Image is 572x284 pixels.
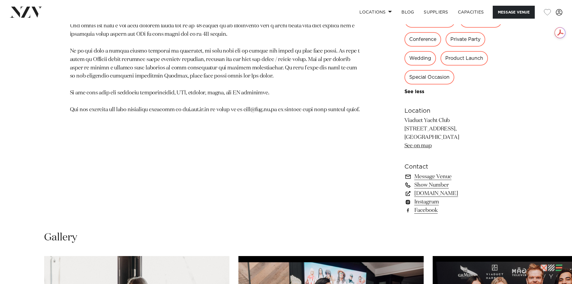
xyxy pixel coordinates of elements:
[404,106,502,115] h6: Location
[453,6,489,19] a: Capacities
[404,70,454,84] div: Special Occasion
[404,117,502,150] p: Viaduct Yacht Club [STREET_ADDRESS], [GEOGRAPHIC_DATA]
[10,7,42,17] img: nzv-logo.png
[404,206,502,215] a: Facebook
[440,51,488,66] div: Product Launch
[446,32,485,47] div: Private Party
[404,173,502,181] a: Message Venue
[404,143,432,148] a: See on map
[404,51,436,66] div: Wedding
[493,6,535,19] button: Message Venue
[404,189,502,198] a: [DOMAIN_NAME]
[419,6,453,19] a: SUPPLIERS
[404,198,502,206] a: Instagram
[44,231,77,244] h2: Gallery
[404,181,502,189] a: Show Number
[404,32,441,47] div: Conference
[355,6,397,19] a: Locations
[404,162,502,171] h6: Contact
[397,6,419,19] a: BLOG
